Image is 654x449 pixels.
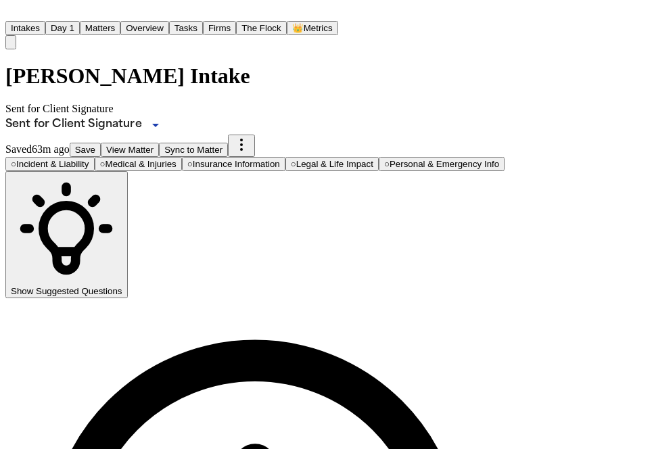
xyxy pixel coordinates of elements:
span: Metrics [304,23,333,33]
span: Incident & Liability [16,159,89,169]
span: ○ [11,159,16,169]
span: Insurance Information [193,159,280,169]
button: The Flock [236,21,287,35]
button: View Matter [101,143,159,157]
button: Day 1 [45,21,80,35]
button: Go to Incident & Liability [5,157,95,171]
span: ○ [100,159,106,169]
button: Go to Legal & Life Impact [285,157,379,171]
button: Sync to Matter [159,143,228,157]
button: Go to Personal & Emergency Info [379,157,505,171]
button: Overview [120,21,169,35]
button: Go to Medical & Injuries [95,157,182,171]
img: Finch Logo [5,5,22,18]
a: Day 1 [45,22,80,33]
span: Legal & Life Impact [296,159,373,169]
button: More actions [228,135,255,157]
a: crownMetrics [287,22,338,33]
a: Firms [203,22,236,33]
span: Sent for Client Signature [5,103,114,114]
span: crown [292,23,304,33]
span: Personal & Emergency Info [390,159,499,169]
a: Home [5,9,22,20]
button: Firms [203,21,236,35]
a: Overview [120,22,169,33]
button: Intakes [5,21,45,35]
button: Tasks [169,21,203,35]
div: Update intake status [5,116,164,135]
span: Sent for Client Signature [5,119,142,130]
span: ○ [384,159,390,169]
span: Medical & Injuries [106,159,177,169]
button: Matters [80,21,120,35]
button: Save [70,143,101,157]
h1: [PERSON_NAME] Intake [5,64,505,89]
button: Show Suggested Questions [5,171,128,299]
span: Saved 63m ago [5,143,70,155]
a: Tasks [169,22,203,33]
button: Go to Insurance Information [182,157,285,171]
span: ○ [291,159,296,169]
a: Matters [80,22,120,33]
span: ○ [187,159,193,169]
button: crownMetrics [287,21,338,35]
a: The Flock [236,22,287,33]
a: Intakes [5,22,45,33]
